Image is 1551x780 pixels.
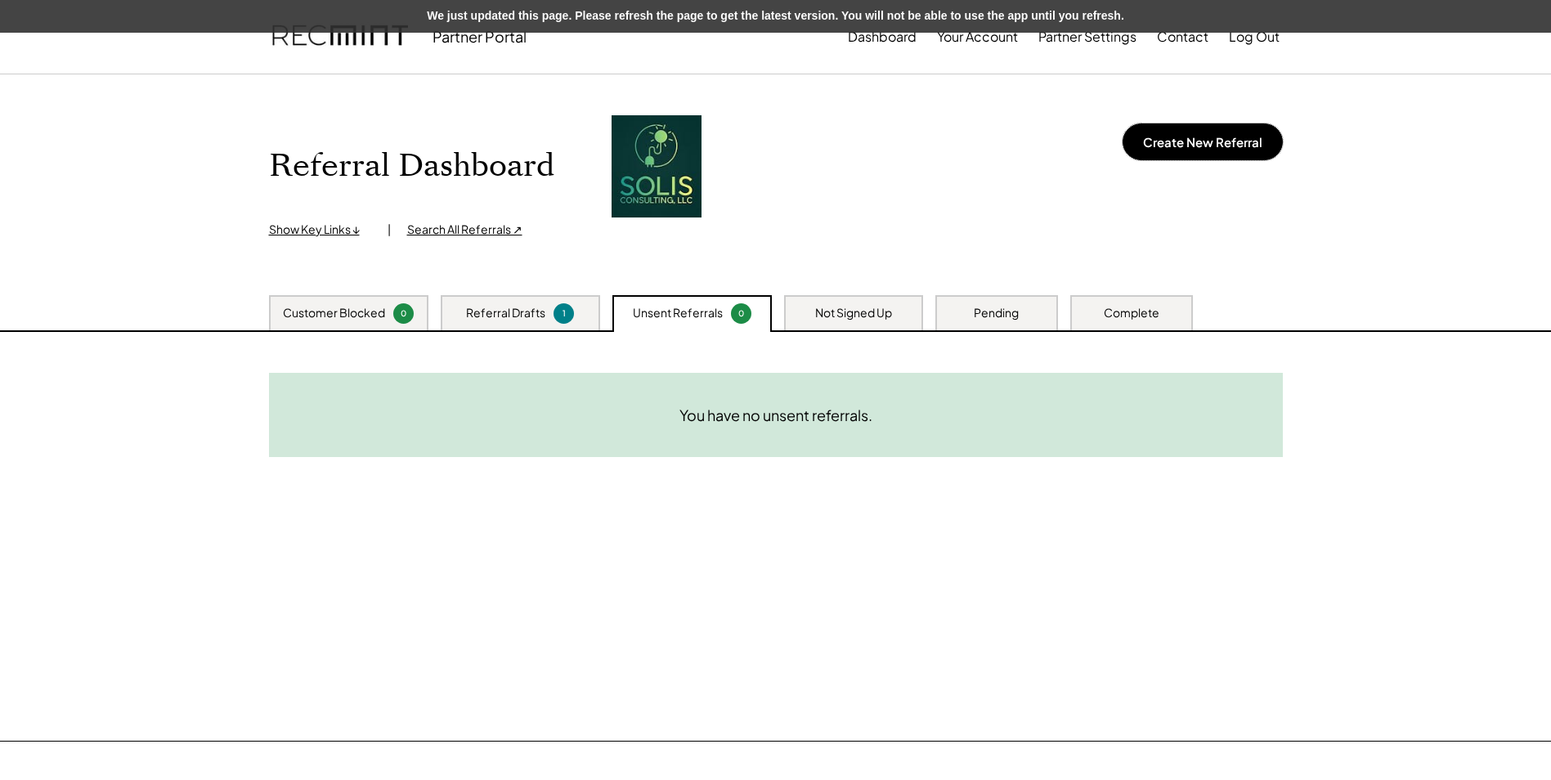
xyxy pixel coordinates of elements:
[848,20,917,53] button: Dashboard
[612,115,702,217] img: https%3A%2F%2F81c9f9a64b6149b79fe163a7ab40bc5d.cdn.bubble.io%2Ff1743624901462x396004178998782300%...
[1229,20,1280,53] button: Log Out
[269,147,554,186] h1: Referral Dashboard
[1123,123,1283,160] button: Create New Referral
[283,305,385,321] div: Customer Blocked
[679,406,872,424] div: You have no unsent referrals.
[269,222,371,238] div: Show Key Links ↓
[1104,305,1159,321] div: Complete
[407,222,522,238] div: Search All Referrals ↗
[733,307,749,320] div: 0
[388,222,391,238] div: |
[633,305,723,321] div: Unsent Referrals
[974,305,1019,321] div: Pending
[815,305,892,321] div: Not Signed Up
[433,27,527,46] div: Partner Portal
[272,9,408,65] img: recmint-logotype%403x.png
[1157,20,1208,53] button: Contact
[556,307,572,320] div: 1
[396,307,411,320] div: 0
[1038,20,1136,53] button: Partner Settings
[466,305,545,321] div: Referral Drafts
[937,20,1018,53] button: Your Account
